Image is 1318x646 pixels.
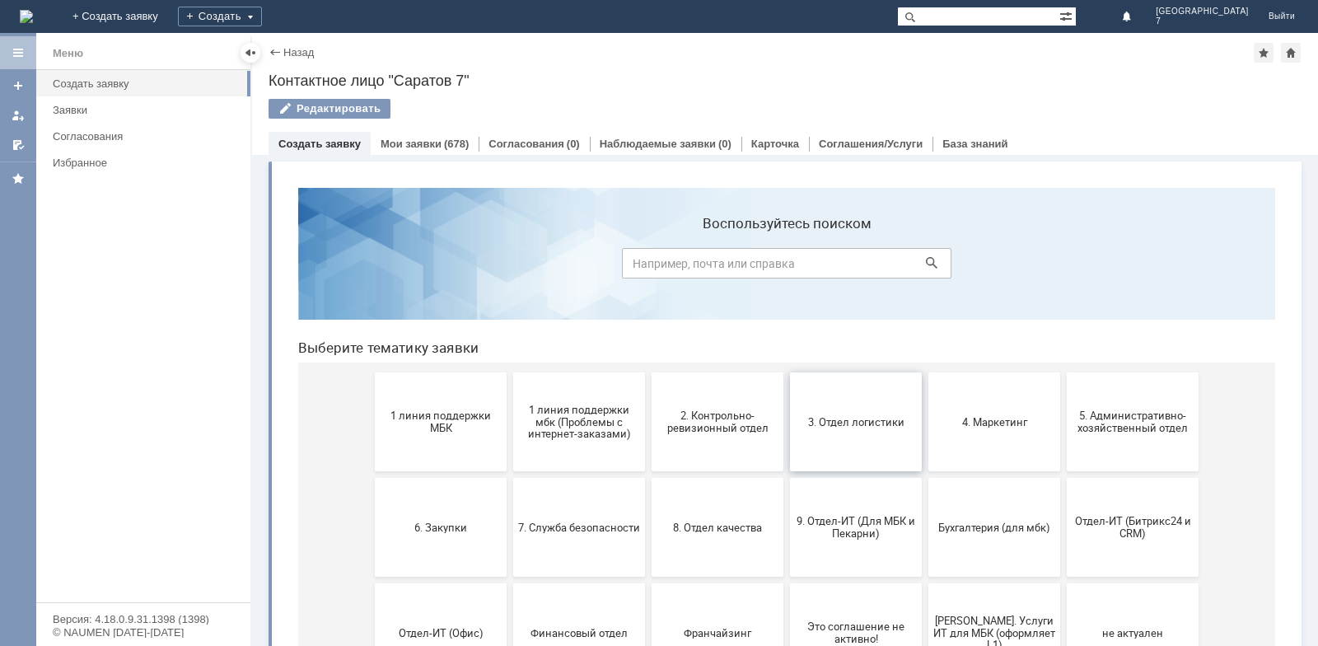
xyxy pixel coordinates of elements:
[444,138,469,150] div: (678)
[278,138,361,150] a: Создать заявку
[367,409,498,508] button: Франчайзинг
[53,157,222,169] div: Избранное
[1156,7,1249,16] span: [GEOGRAPHIC_DATA]
[643,409,775,508] button: [PERSON_NAME]. Услуги ИТ для МБК (оформляет L1)
[787,235,909,260] span: 5. Административно-хозяйственный отдел
[488,138,564,150] a: Согласования
[90,409,222,508] button: Отдел-ИТ (Офис)
[372,452,493,464] span: Франчайзинг
[1156,16,1249,26] span: 7
[228,303,360,402] button: 7. Служба безопасности
[372,235,493,260] span: 2. Контрольно-ревизионный отдел
[95,235,217,260] span: 1 линия поддержки МБК
[600,138,716,150] a: Наблюдаемые заявки
[718,138,731,150] div: (0)
[46,124,247,149] a: Согласования
[510,241,632,253] span: 3. Отдел логистики
[20,10,33,23] a: Перейти на домашнюю страницу
[53,627,234,638] div: © NAUMEN [DATE]-[DATE]
[53,44,83,63] div: Меню
[241,43,260,63] div: Скрыть меню
[53,130,241,143] div: Согласования
[648,241,770,253] span: 4. Маркетинг
[782,409,914,508] button: не актуален
[942,138,1007,150] a: База знаний
[510,446,632,470] span: Это соглашение не активно!
[505,409,637,508] button: Это соглашение не активно!
[269,73,1302,89] div: Контактное лицо "Саратов 7"
[1254,43,1274,63] div: Добавить в избранное
[751,138,799,150] a: Карточка
[228,409,360,508] button: Финансовый отдел
[90,198,222,297] button: 1 линия поддержки МБК
[367,303,498,402] button: 8. Отдел качества
[233,452,355,464] span: Финансовый отдел
[643,198,775,297] button: 4. Маркетинг
[505,198,637,297] button: 3. Отдел логистики
[95,346,217,358] span: 6. Закупки
[5,132,31,158] a: Мои согласования
[372,346,493,358] span: 8. Отдел качества
[53,77,241,90] div: Создать заявку
[643,303,775,402] button: Бухгалтерия (для мбк)
[46,71,247,96] a: Создать заявку
[46,97,247,123] a: Заявки
[53,614,234,625] div: Версия: 4.18.0.9.31.1398 (1398)
[782,198,914,297] button: 5. Административно-хозяйственный отдел
[381,138,442,150] a: Мои заявки
[337,73,666,104] input: Например, почта или справка
[819,138,923,150] a: Соглашения/Услуги
[13,165,990,181] header: Выберите тематику заявки
[5,102,31,129] a: Мои заявки
[367,198,498,297] button: 2. Контрольно-ревизионный отдел
[337,40,666,57] label: Воспользуйтесь поиском
[782,303,914,402] button: Отдел-ИТ (Битрикс24 и CRM)
[283,46,314,59] a: Назад
[233,346,355,358] span: 7. Служба безопасности
[1281,43,1301,63] div: Сделать домашней страницей
[787,452,909,464] span: не актуален
[567,138,580,150] div: (0)
[5,73,31,99] a: Создать заявку
[648,346,770,358] span: Бухгалтерия (для мбк)
[1059,7,1076,23] span: Расширенный поиск
[95,452,217,464] span: Отдел-ИТ (Офис)
[90,303,222,402] button: 6. Закупки
[178,7,262,26] div: Создать
[53,104,241,116] div: Заявки
[20,10,33,23] img: logo
[510,340,632,365] span: 9. Отдел-ИТ (Для МБК и Пекарни)
[233,228,355,265] span: 1 линия поддержки мбк (Проблемы с интернет-заказами)
[648,439,770,476] span: [PERSON_NAME]. Услуги ИТ для МБК (оформляет L1)
[787,340,909,365] span: Отдел-ИТ (Битрикс24 и CRM)
[228,198,360,297] button: 1 линия поддержки мбк (Проблемы с интернет-заказами)
[505,303,637,402] button: 9. Отдел-ИТ (Для МБК и Пекарни)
